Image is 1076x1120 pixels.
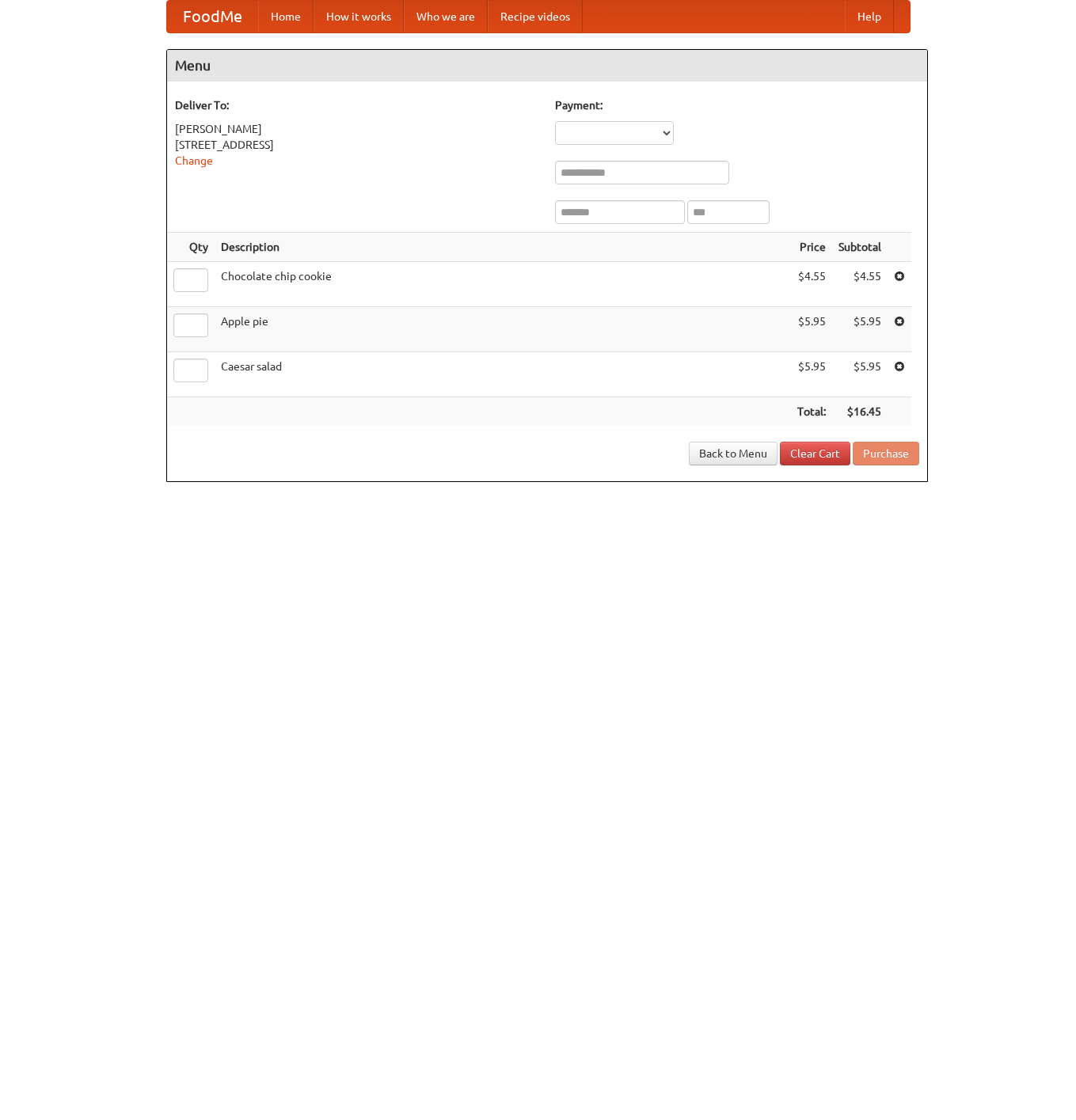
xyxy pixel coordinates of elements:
[832,262,888,307] td: $4.55
[175,121,539,137] div: [PERSON_NAME]
[167,233,215,262] th: Qty
[689,442,778,465] a: Back to Menu
[167,1,258,32] a: FoodMe
[853,442,919,465] button: Purchase
[791,233,832,262] th: Price
[832,397,888,427] th: $16.45
[215,262,791,307] td: Chocolate chip cookie
[175,97,539,113] h5: Deliver To:
[215,307,791,352] td: Apple pie
[175,154,213,167] a: Change
[314,1,404,32] a: How it works
[215,352,791,397] td: Caesar salad
[791,307,832,352] td: $5.95
[215,233,791,262] th: Description
[555,97,919,113] h5: Payment:
[404,1,488,32] a: Who we are
[791,397,832,427] th: Total:
[167,50,927,82] h4: Menu
[258,1,314,32] a: Home
[832,233,888,262] th: Subtotal
[791,352,832,397] td: $5.95
[832,307,888,352] td: $5.95
[832,352,888,397] td: $5.95
[488,1,583,32] a: Recipe videos
[845,1,894,32] a: Help
[780,442,850,465] a: Clear Cart
[175,137,539,153] div: [STREET_ADDRESS]
[791,262,832,307] td: $4.55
